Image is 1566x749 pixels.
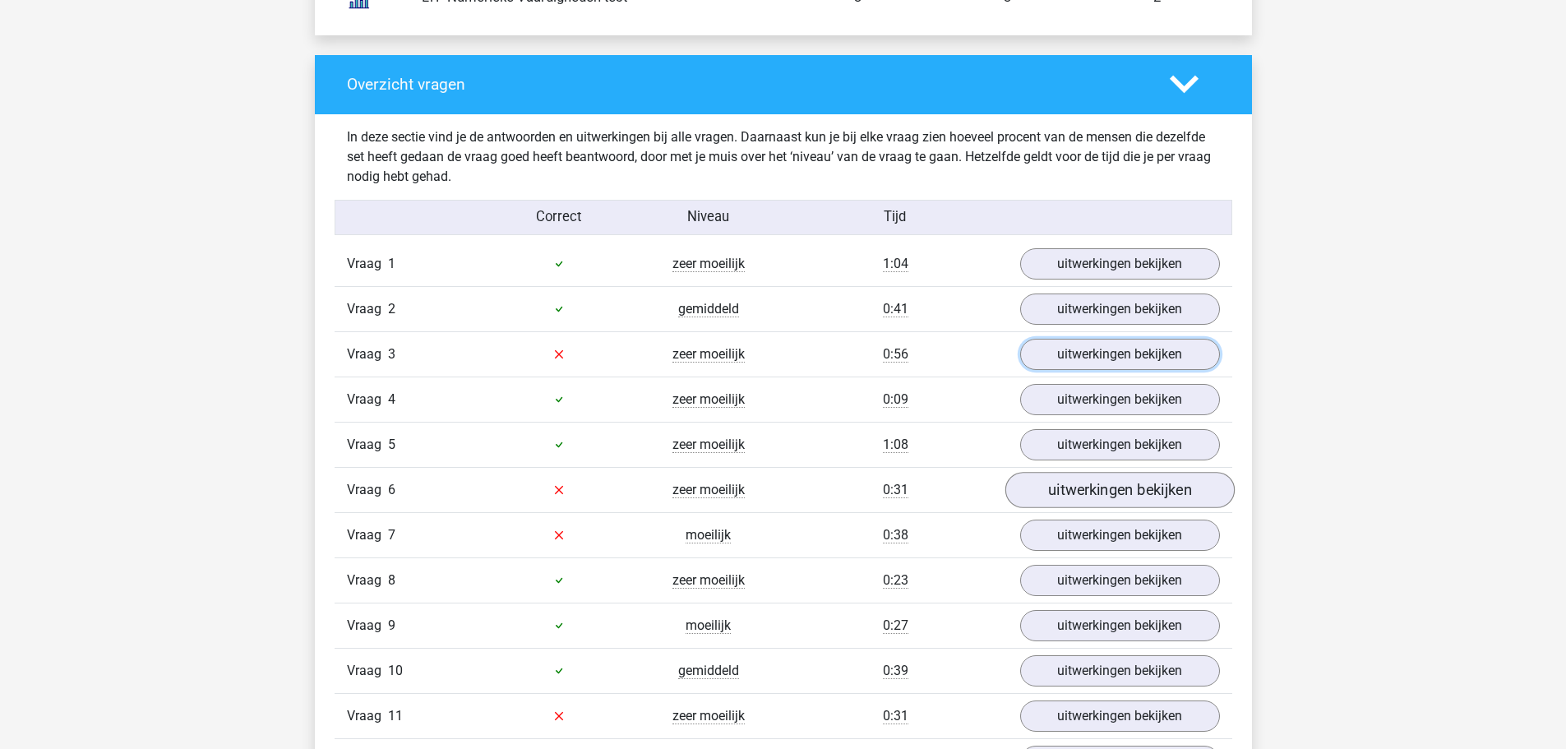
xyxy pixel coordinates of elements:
[388,708,403,724] span: 11
[1020,248,1220,280] a: uitwerkingen bekijken
[347,344,388,364] span: Vraag
[1020,294,1220,325] a: uitwerkingen bekijken
[883,708,908,724] span: 0:31
[678,301,739,317] span: gemiddeld
[883,391,908,408] span: 0:09
[672,391,745,408] span: zeer moeilijk
[1020,520,1220,551] a: uitwerkingen bekijken
[686,527,731,543] span: moeilijk
[347,390,388,409] span: Vraag
[1005,472,1234,508] a: uitwerkingen bekijken
[388,301,395,317] span: 2
[388,482,395,497] span: 6
[388,572,395,588] span: 8
[634,207,783,228] div: Niveau
[883,663,908,679] span: 0:39
[347,706,388,726] span: Vraag
[388,391,395,407] span: 4
[883,346,908,363] span: 0:56
[883,617,908,634] span: 0:27
[883,527,908,543] span: 0:38
[347,616,388,636] span: Vraag
[347,661,388,681] span: Vraag
[672,572,745,589] span: zeer moeilijk
[484,207,634,228] div: Correct
[388,346,395,362] span: 3
[1020,610,1220,641] a: uitwerkingen bekijken
[1020,384,1220,415] a: uitwerkingen bekijken
[1020,700,1220,732] a: uitwerkingen bekijken
[883,301,908,317] span: 0:41
[1020,429,1220,460] a: uitwerkingen bekijken
[783,207,1007,228] div: Tijd
[672,437,745,453] span: zeer moeilijk
[686,617,731,634] span: moeilijk
[672,708,745,724] span: zeer moeilijk
[883,572,908,589] span: 0:23
[335,127,1232,187] div: In deze sectie vind je de antwoorden en uitwerkingen bij alle vragen. Daarnaast kun je bij elke v...
[388,527,395,543] span: 7
[347,299,388,319] span: Vraag
[388,437,395,452] span: 5
[388,663,403,678] span: 10
[672,346,745,363] span: zeer moeilijk
[672,256,745,272] span: zeer moeilijk
[388,256,395,271] span: 1
[883,482,908,498] span: 0:31
[347,75,1145,94] h4: Overzicht vragen
[883,437,908,453] span: 1:08
[347,254,388,274] span: Vraag
[388,617,395,633] span: 9
[1020,655,1220,687] a: uitwerkingen bekijken
[678,663,739,679] span: gemiddeld
[347,525,388,545] span: Vraag
[672,482,745,498] span: zeer moeilijk
[1020,339,1220,370] a: uitwerkingen bekijken
[883,256,908,272] span: 1:04
[347,571,388,590] span: Vraag
[347,480,388,500] span: Vraag
[1020,565,1220,596] a: uitwerkingen bekijken
[347,435,388,455] span: Vraag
